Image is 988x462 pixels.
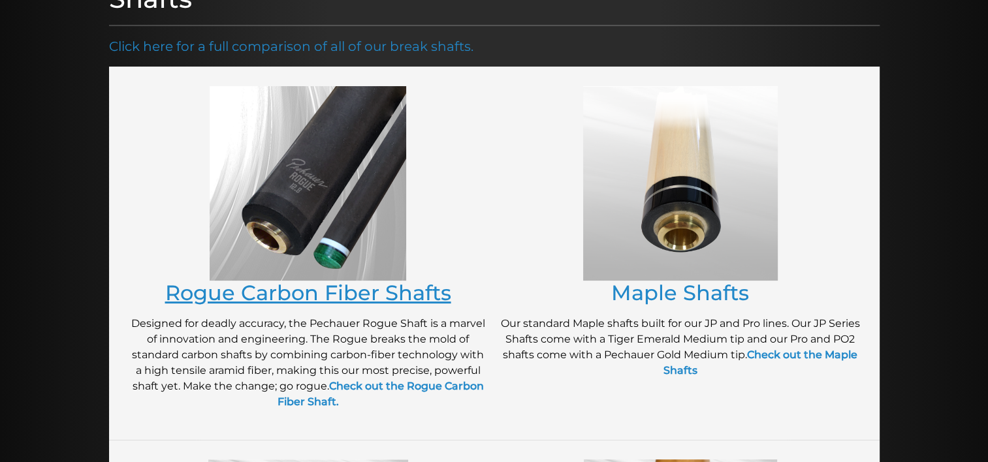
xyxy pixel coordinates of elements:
p: Our standard Maple shafts built for our JP and Pro lines. Our JP Series Shafts come with a Tiger ... [501,316,860,378]
p: Designed for deadly accuracy, the Pechauer Rogue Shaft is a marvel of innovation and engineering.... [129,316,488,410]
a: Rogue Carbon Fiber Shafts [165,280,451,305]
a: Maple Shafts [611,280,749,305]
a: Click here for a full comparison of all of our break shafts. [109,38,473,54]
a: Check out the Maple Shafts [663,348,858,377]
a: Check out the Rogue Carbon Fiber Shaft. [278,380,484,408]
